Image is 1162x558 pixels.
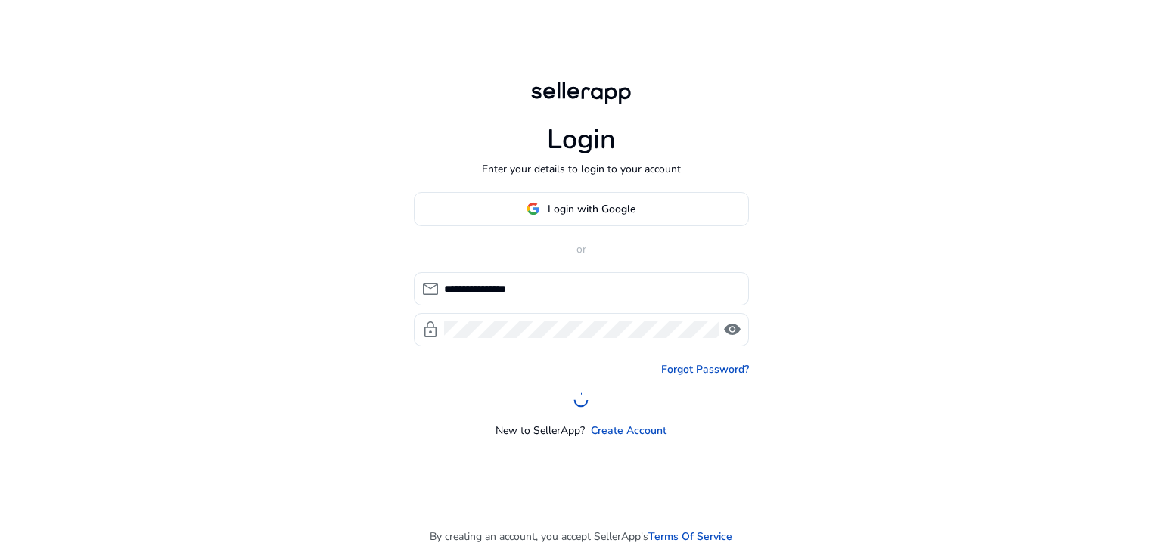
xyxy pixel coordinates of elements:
[548,201,635,217] span: Login with Google
[648,529,732,544] a: Terms Of Service
[547,123,616,156] h1: Login
[723,321,741,339] span: visibility
[482,161,681,177] p: Enter your details to login to your account
[661,361,749,377] a: Forgot Password?
[591,423,666,439] a: Create Account
[527,202,540,215] img: google-logo.svg
[421,321,440,339] span: lock
[421,280,440,298] span: mail
[414,241,749,257] p: or
[414,192,749,226] button: Login with Google
[496,423,585,439] p: New to SellerApp?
